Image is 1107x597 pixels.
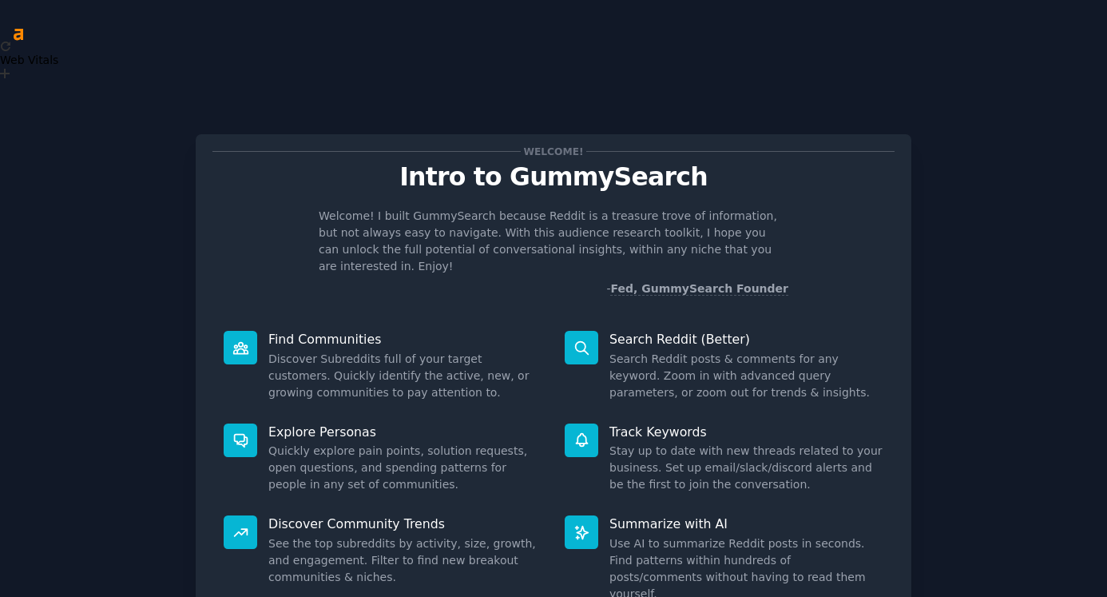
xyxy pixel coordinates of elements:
p: Discover Community Trends [268,515,542,532]
a: Fed, GummySearch Founder [610,282,788,296]
p: Welcome! I built GummySearch because Reddit is a treasure trove of information, but not always ea... [319,208,788,275]
p: Search Reddit (Better) [609,331,883,348]
dd: Search Reddit posts & comments for any keyword. Zoom in with advanced query parameters, or zoom o... [609,351,883,401]
dd: Stay up to date with new threads related to your business. Set up email/slack/discord alerts and ... [609,443,883,493]
span: Welcome! [521,143,586,160]
p: Summarize with AI [609,515,883,532]
p: Track Keywords [609,424,883,440]
dd: See the top subreddits by activity, size, growth, and engagement. Filter to find new breakout com... [268,535,542,586]
div: - [606,281,788,297]
dd: Quickly explore pain points, solution requests, open questions, and spending patterns for people ... [268,443,542,493]
p: Intro to GummySearch [212,163,895,191]
p: Explore Personas [268,424,542,440]
dd: Discover Subreddits full of your target customers. Quickly identify the active, new, or growing c... [268,351,542,401]
p: Find Communities [268,331,542,348]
